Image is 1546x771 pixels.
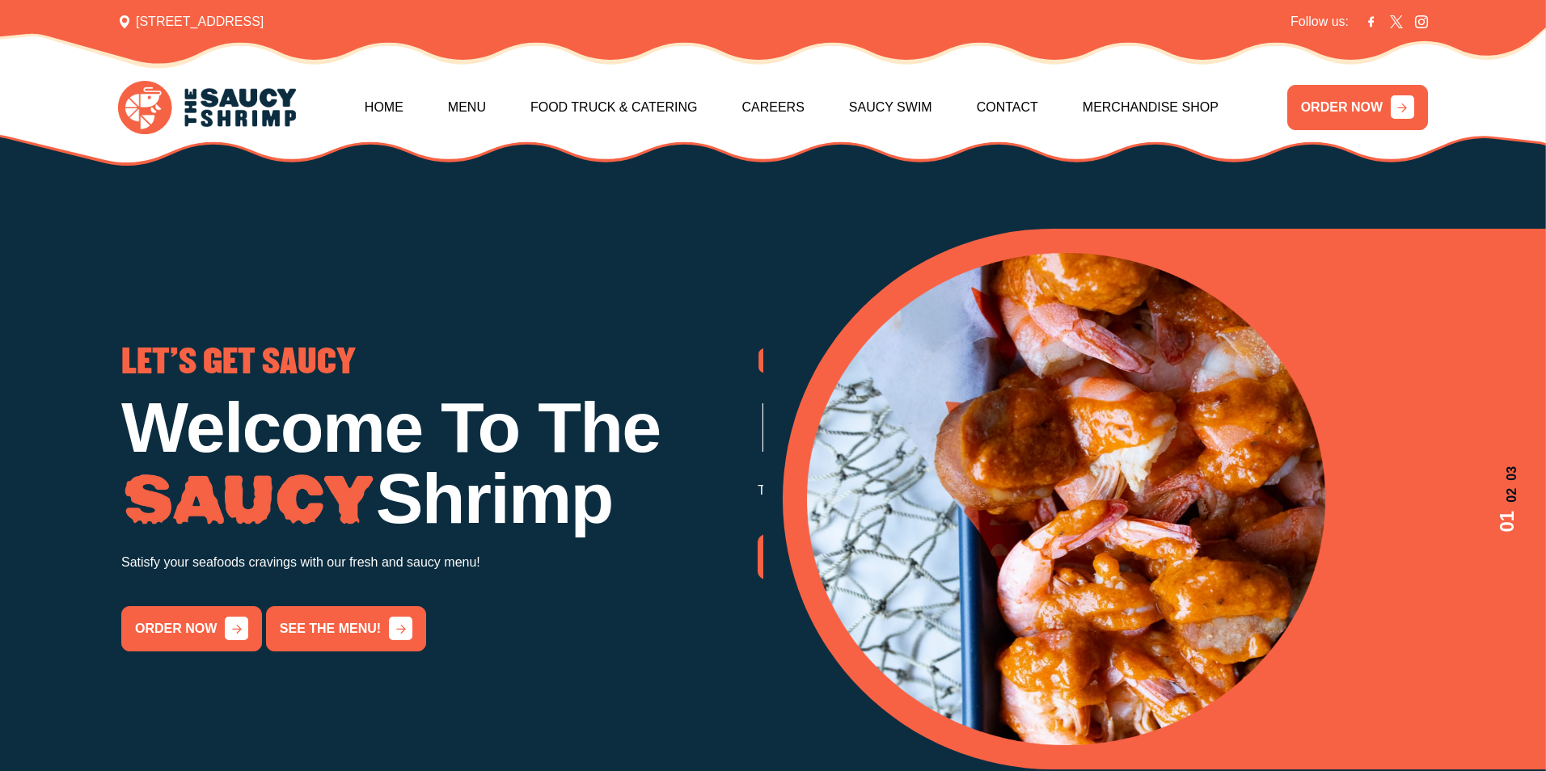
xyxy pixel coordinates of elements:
div: 1 / 3 [121,347,758,651]
a: Food Truck & Catering [530,73,698,142]
a: See the menu! [266,606,426,651]
a: Merchandise Shop [1083,73,1219,142]
span: 02 [1493,488,1522,503]
a: Contact [977,73,1038,142]
span: GO THE WHOLE NINE YARDS [758,347,1129,379]
div: 2 / 3 [758,347,1394,579]
a: order now [758,534,898,579]
a: Saucy Swim [849,73,932,142]
div: 1 / 3 [807,253,1516,745]
span: 03 [1493,466,1522,480]
a: ORDER NOW [1287,85,1428,130]
a: order now [121,606,262,651]
span: [STREET_ADDRESS] [118,12,264,32]
h1: Welcome To The Shrimp [121,392,758,534]
a: Home [365,73,403,142]
span: 01 [1493,511,1522,533]
p: Try our famous Whole Nine Yards sauce! The recipe is our secret! [758,479,1394,502]
span: Follow us: [1290,12,1349,32]
img: logo [118,81,296,135]
h1: Low Country Boil [758,392,1394,463]
img: Banner Image [807,253,1325,745]
span: LET'S GET SAUCY [121,347,356,379]
img: Image [121,474,376,527]
a: Careers [741,73,804,142]
a: Menu [448,73,486,142]
p: Satisfy your seafoods cravings with our fresh and saucy menu! [121,551,758,574]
